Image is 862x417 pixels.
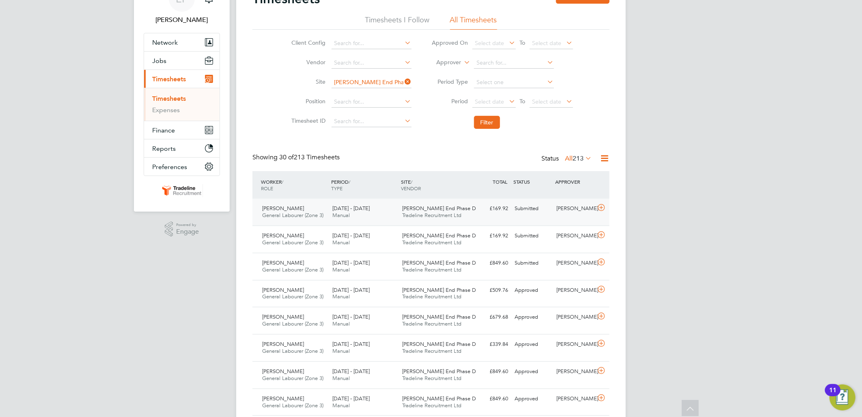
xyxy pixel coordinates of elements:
[403,239,462,246] span: Tradeline Recruitment Ltd
[332,96,412,108] input: Search for...
[152,39,178,46] span: Network
[332,116,412,127] input: Search for...
[289,117,326,124] label: Timesheet ID
[332,293,350,300] span: Manual
[511,202,554,215] div: Submitted
[830,384,856,410] button: Open Resource Center, 11 new notifications
[332,341,370,347] span: [DATE] - [DATE]
[474,116,500,129] button: Filter
[511,256,554,270] div: Submitted
[332,77,412,88] input: Search for...
[474,57,554,69] input: Search for...
[511,392,554,406] div: Approved
[365,15,430,30] li: Timesheets I Follow
[469,311,511,324] div: £679.68
[152,57,166,65] span: Jobs
[261,185,273,191] span: ROLE
[332,395,370,402] span: [DATE] - [DATE]
[144,52,220,69] button: Jobs
[144,139,220,157] button: Reports
[403,341,476,347] span: [PERSON_NAME] End Phase D
[554,256,596,270] div: [PERSON_NAME]
[403,395,476,402] span: [PERSON_NAME] End Phase D
[262,287,304,293] span: [PERSON_NAME]
[432,98,468,105] label: Period
[332,368,370,375] span: [DATE] - [DATE]
[573,154,584,163] span: 213
[332,259,370,266] span: [DATE] - [DATE]
[262,239,323,246] span: General Labourer (Zone 3)
[331,185,343,191] span: TYPE
[469,284,511,297] div: £509.76
[475,98,504,105] span: Select date
[554,229,596,243] div: [PERSON_NAME]
[262,375,323,382] span: General Labourer (Zone 3)
[262,232,304,239] span: [PERSON_NAME]
[144,33,220,51] button: Network
[144,158,220,176] button: Preferences
[511,229,554,243] div: Submitted
[403,259,476,266] span: [PERSON_NAME] End Phase D
[152,145,176,152] span: Reports
[262,320,323,327] span: General Labourer (Zone 3)
[403,347,462,354] span: Tradeline Recruitment Ltd
[262,259,304,266] span: [PERSON_NAME]
[554,365,596,378] div: [PERSON_NAME]
[469,256,511,270] div: £849.60
[554,311,596,324] div: [PERSON_NAME]
[176,222,199,228] span: Powered by
[403,402,462,409] span: Tradeline Recruitment Ltd
[262,395,304,402] span: [PERSON_NAME]
[262,266,323,273] span: General Labourer (Zone 3)
[332,347,350,354] span: Manual
[176,228,199,235] span: Engage
[332,232,370,239] span: [DATE] - [DATE]
[554,202,596,215] div: [PERSON_NAME]
[289,59,326,66] label: Vendor
[144,88,220,121] div: Timesheets
[262,212,323,219] span: General Labourer (Zone 3)
[144,70,220,88] button: Timesheets
[554,284,596,297] div: [PERSON_NAME]
[289,39,326,46] label: Client Config
[332,402,350,409] span: Manual
[259,174,329,195] div: WORKER
[279,153,340,161] span: 213 Timesheets
[541,153,593,165] div: Status
[332,375,350,382] span: Manual
[403,375,462,382] span: Tradeline Recruitment Ltd
[450,15,497,30] li: All Timesheets
[332,239,350,246] span: Manual
[262,341,304,347] span: [PERSON_NAME]
[332,212,350,219] span: Manual
[262,205,304,212] span: [PERSON_NAME]
[279,153,294,161] span: 30 of
[829,390,836,401] div: 11
[411,178,413,185] span: /
[399,174,470,195] div: SITE
[554,392,596,406] div: [PERSON_NAME]
[474,77,554,88] input: Select one
[332,38,412,49] input: Search for...
[554,338,596,351] div: [PERSON_NAME]
[511,311,554,324] div: Approved
[403,313,476,320] span: [PERSON_NAME] End Phase D
[403,293,462,300] span: Tradeline Recruitment Ltd
[432,39,468,46] label: Approved On
[161,184,203,197] img: tradelinerecruitment-logo-retina.png
[152,126,175,134] span: Finance
[262,402,323,409] span: General Labourer (Zone 3)
[144,121,220,139] button: Finance
[511,284,554,297] div: Approved
[403,368,476,375] span: [PERSON_NAME] End Phase D
[165,222,199,237] a: Powered byEngage
[425,59,461,67] label: Approver
[403,266,462,273] span: Tradeline Recruitment Ltd
[152,163,187,171] span: Preferences
[401,185,421,191] span: VENDOR
[511,338,554,351] div: Approved
[403,320,462,327] span: Tradeline Recruitment Ltd
[493,178,507,185] span: TOTAL
[289,78,326,85] label: Site
[329,174,399,195] div: PERIOD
